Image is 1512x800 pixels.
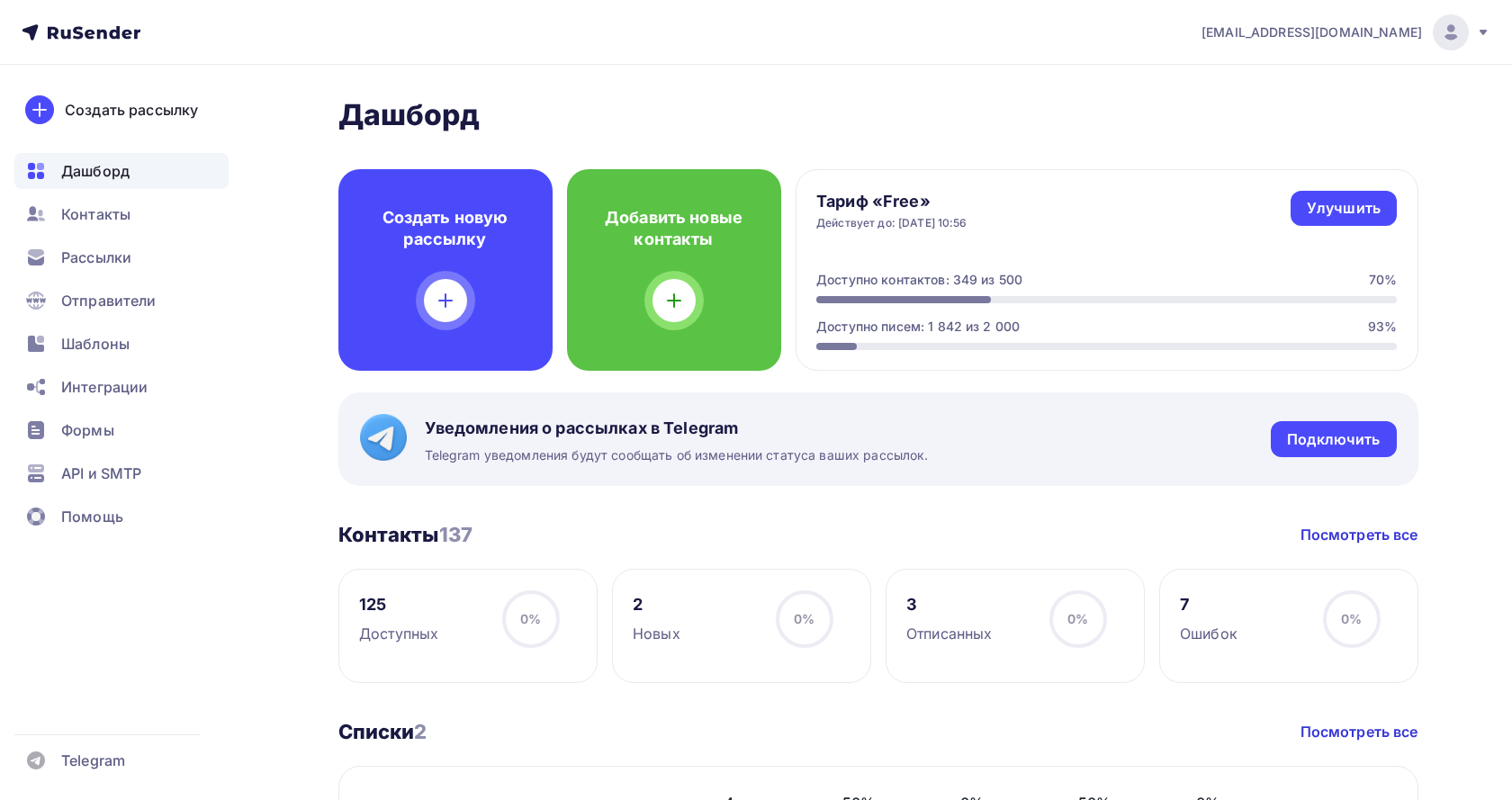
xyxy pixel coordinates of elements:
[425,418,929,439] span: Уведомления о рассылках в Telegram
[14,196,229,232] a: Контакты
[794,611,814,626] span: 0%
[816,216,967,230] div: Действует до: [DATE] 10:56
[1300,524,1418,545] a: Посмотреть все
[1291,191,1397,226] a: Улучшить
[338,719,427,744] h3: Списки
[14,326,229,362] a: Шаблоны
[906,623,992,644] div: Отписанных
[596,207,752,250] h4: Добавить новые контакты
[61,203,130,225] span: Контакты
[1341,611,1362,626] span: 0%
[61,160,130,182] span: Дашборд
[1067,611,1088,626] span: 0%
[14,153,229,189] a: Дашборд
[1180,623,1237,644] div: Ошибок
[61,463,141,484] span: API и SMTP
[1368,318,1397,336] div: 93%
[61,376,148,398] span: Интеграции
[61,290,157,311] span: Отправители
[367,207,524,250] h4: Создать новую рассылку
[816,271,1022,289] div: Доступно контактов: 349 из 500
[816,191,967,212] h4: Тариф «Free»
[14,283,229,319] a: Отправители
[61,419,114,441] span: Формы
[633,594,680,616] div: 2
[338,522,473,547] h3: Контакты
[359,594,438,616] div: 125
[414,720,427,743] span: 2
[14,412,229,448] a: Формы
[61,247,131,268] span: Рассылки
[14,239,229,275] a: Рассылки
[61,506,123,527] span: Помощь
[1369,271,1397,289] div: 70%
[816,318,1020,336] div: Доступно писем: 1 842 из 2 000
[1307,198,1381,219] div: Улучшить
[1201,23,1422,41] span: [EMAIL_ADDRESS][DOMAIN_NAME]
[1300,721,1418,742] a: Посмотреть все
[439,523,472,546] span: 137
[1201,14,1490,50] a: [EMAIL_ADDRESS][DOMAIN_NAME]
[338,97,1418,133] h2: Дашборд
[61,750,125,771] span: Telegram
[1180,594,1237,616] div: 7
[65,99,198,121] div: Создать рассылку
[633,623,680,644] div: Новых
[520,611,541,626] span: 0%
[359,623,438,644] div: Доступных
[61,333,130,355] span: Шаблоны
[1287,429,1380,450] div: Подключить
[425,446,929,464] span: Telegram уведомления будут сообщать об изменении статуса ваших рассылок.
[906,594,992,616] div: 3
